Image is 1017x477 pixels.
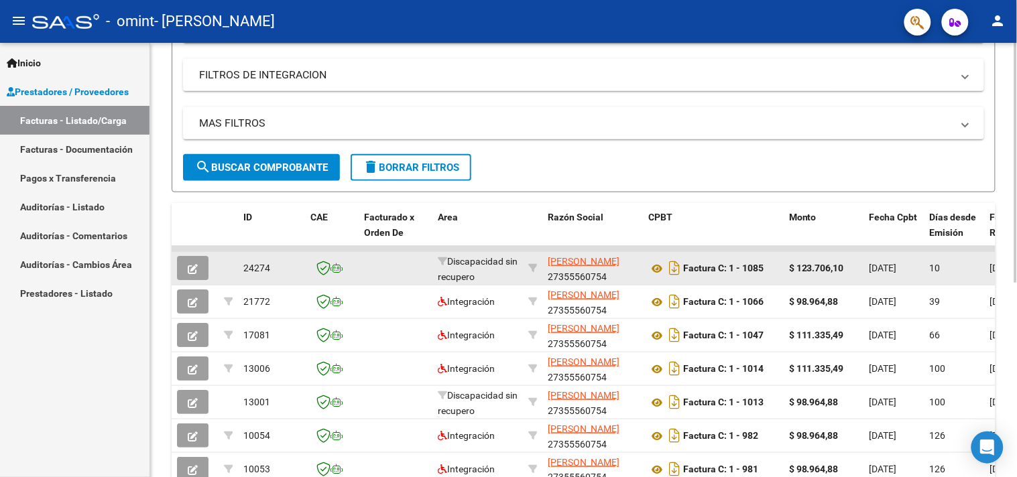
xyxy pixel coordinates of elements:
[363,161,459,174] span: Borrar Filtros
[195,159,211,175] mat-icon: search
[789,430,839,441] strong: $ 98.964,88
[548,354,638,383] div: 27355560754
[243,296,270,307] span: 21772
[930,330,941,340] span: 66
[870,212,918,222] span: Fecha Cpbt
[183,59,984,91] mat-expansion-panel-header: FILTROS DE INTEGRACION
[930,430,946,441] span: 126
[438,256,518,282] span: Discapacidad sin recupero
[243,363,270,374] span: 13006
[243,212,252,222] span: ID
[683,263,764,274] strong: Factura C: 1 - 1085
[243,464,270,474] span: 10053
[548,356,619,367] span: [PERSON_NAME]
[548,321,638,349] div: 27355560754
[548,323,619,334] span: [PERSON_NAME]
[548,254,638,282] div: 27355560754
[199,116,952,131] mat-panel-title: MAS FILTROS
[548,289,619,300] span: [PERSON_NAME]
[106,7,154,36] span: - omint
[438,464,495,474] span: Integración
[542,203,643,262] datatable-header-cell: Razón Social
[438,363,495,374] span: Integración
[183,154,340,181] button: Buscar Comprobante
[243,397,270,407] span: 13001
[789,212,817,222] span: Monto
[7,84,129,99] span: Prestadores / Proveedores
[363,159,379,175] mat-icon: delete
[183,107,984,139] mat-expansion-panel-header: MAS FILTROS
[864,203,924,262] datatable-header-cell: Fecha Cpbt
[7,56,41,70] span: Inicio
[432,203,523,262] datatable-header-cell: Area
[789,296,839,307] strong: $ 98.964,88
[351,154,471,181] button: Borrar Filtros
[548,256,619,267] span: [PERSON_NAME]
[990,13,1006,29] mat-icon: person
[971,431,1004,464] div: Open Intercom Messenger
[548,212,603,222] span: Razón Social
[683,297,764,308] strong: Factura C: 1 - 1066
[683,397,764,408] strong: Factura C: 1 - 1013
[364,212,414,238] span: Facturado x Orden De
[438,390,518,416] span: Discapacidad sin recupero
[924,203,985,262] datatable-header-cell: Días desde Emisión
[784,203,864,262] datatable-header-cell: Monto
[243,430,270,441] span: 10054
[666,391,683,413] i: Descargar documento
[11,13,27,29] mat-icon: menu
[683,330,764,341] strong: Factura C: 1 - 1047
[870,464,897,474] span: [DATE]
[243,330,270,340] span: 17081
[154,7,275,36] span: - [PERSON_NAME]
[359,203,432,262] datatable-header-cell: Facturado x Orden De
[789,330,844,340] strong: $ 111.335,49
[548,287,638,316] div: 27355560754
[870,330,897,340] span: [DATE]
[789,363,844,374] strong: $ 111.335,49
[199,68,952,82] mat-panel-title: FILTROS DE INTEGRACION
[438,296,495,307] span: Integración
[789,397,839,407] strong: $ 98.964,88
[666,257,683,279] i: Descargar documento
[548,388,638,416] div: 27355560754
[666,425,683,446] i: Descargar documento
[666,358,683,379] i: Descargar documento
[438,330,495,340] span: Integración
[870,296,897,307] span: [DATE]
[930,464,946,474] span: 126
[870,363,897,374] span: [DATE]
[683,364,764,374] strong: Factura C: 1 - 1014
[548,390,619,401] span: [PERSON_NAME]
[930,212,977,238] span: Días desde Emisión
[930,397,946,407] span: 100
[305,203,359,262] datatable-header-cell: CAE
[683,431,758,441] strong: Factura C: 1 - 982
[789,464,839,474] strong: $ 98.964,88
[310,212,328,222] span: CAE
[438,430,495,441] span: Integración
[683,464,758,475] strong: Factura C: 1 - 981
[870,263,897,273] span: [DATE]
[666,324,683,346] i: Descargar documento
[643,203,784,262] datatable-header-cell: CPBT
[548,423,619,434] span: [PERSON_NAME]
[666,291,683,312] i: Descargar documento
[548,457,619,468] span: [PERSON_NAME]
[548,421,638,450] div: 27355560754
[438,212,458,222] span: Area
[195,161,328,174] span: Buscar Comprobante
[648,212,672,222] span: CPBT
[930,263,941,273] span: 10
[789,263,844,273] strong: $ 123.706,10
[870,430,897,441] span: [DATE]
[930,363,946,374] span: 100
[870,397,897,407] span: [DATE]
[243,263,270,273] span: 24274
[238,203,305,262] datatable-header-cell: ID
[930,296,941,307] span: 39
